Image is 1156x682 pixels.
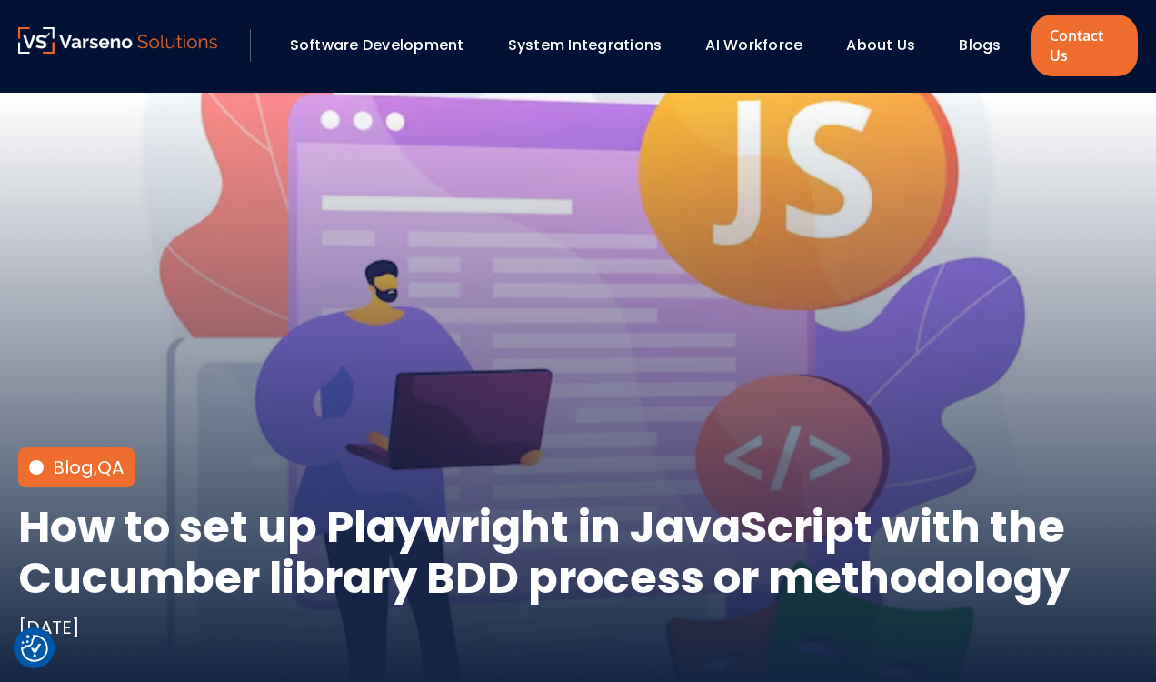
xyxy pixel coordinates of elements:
[21,635,48,662] button: Cookie Settings
[696,30,828,61] div: AI Workforce
[290,35,464,55] a: Software Development
[837,30,941,61] div: About Us
[508,35,663,55] a: System Integrations
[499,30,688,61] div: System Integrations
[21,635,48,662] img: Revisit consent button
[53,455,124,480] div: ,
[97,455,124,480] a: QA
[959,35,1001,55] a: Blogs
[846,35,915,55] a: About Us
[53,455,94,480] a: Blog
[950,30,1026,61] div: Blogs
[18,27,217,54] img: Varseno Solutions – Product Engineering & IT Services
[1031,15,1138,76] a: Contact Us
[18,27,217,64] a: Varseno Solutions – Product Engineering & IT Services
[281,30,490,61] div: Software Development
[18,502,1138,604] h1: How to set up Playwright in JavaScript with the Cucumber library BDD process or methodology
[18,615,80,640] div: [DATE]
[705,35,802,55] a: AI Workforce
